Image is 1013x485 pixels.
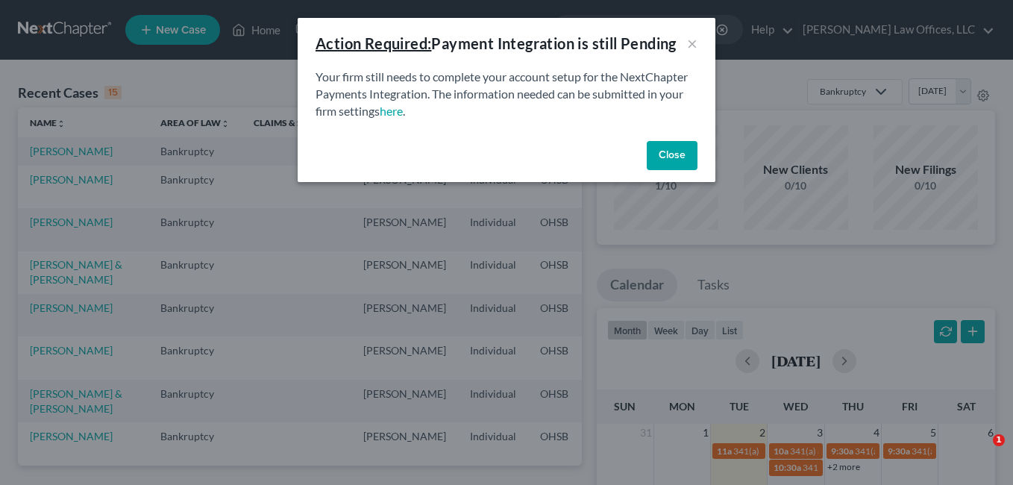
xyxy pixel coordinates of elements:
iframe: Intercom live chat [962,434,998,470]
u: Action Required: [316,34,431,52]
p: Your firm still needs to complete your account setup for the NextChapter Payments Integration. Th... [316,69,697,120]
a: here [380,104,403,118]
button: × [687,34,697,52]
div: Payment Integration is still Pending [316,33,677,54]
button: Close [647,141,697,171]
span: 1 [993,434,1005,446]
